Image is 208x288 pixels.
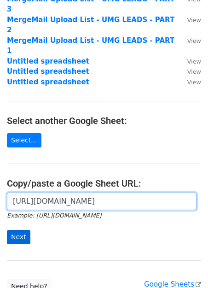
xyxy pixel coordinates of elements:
[187,58,201,65] small: View
[7,67,89,76] a: Untitled spreadsheet
[178,78,201,86] a: View
[7,16,174,35] a: MergeMail Upload List - UMG LEADS - PART 2
[187,68,201,75] small: View
[7,36,174,55] a: MergeMail Upload List - UMG LEADS - PART 1
[162,244,208,288] iframe: Chat Widget
[187,37,201,44] small: View
[7,212,101,219] small: Example: [URL][DOMAIN_NAME]
[7,178,201,189] h4: Copy/paste a Google Sheet URL:
[178,57,201,65] a: View
[7,57,89,65] a: Untitled spreadsheet
[178,36,201,45] a: View
[178,16,201,24] a: View
[7,78,89,86] a: Untitled spreadsheet
[7,230,30,244] input: Next
[7,133,41,147] a: Select...
[178,67,201,76] a: View
[7,193,196,210] input: Paste your Google Sheet URL here
[187,79,201,86] small: View
[187,17,201,24] small: View
[7,115,201,126] h4: Select another Google Sheet:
